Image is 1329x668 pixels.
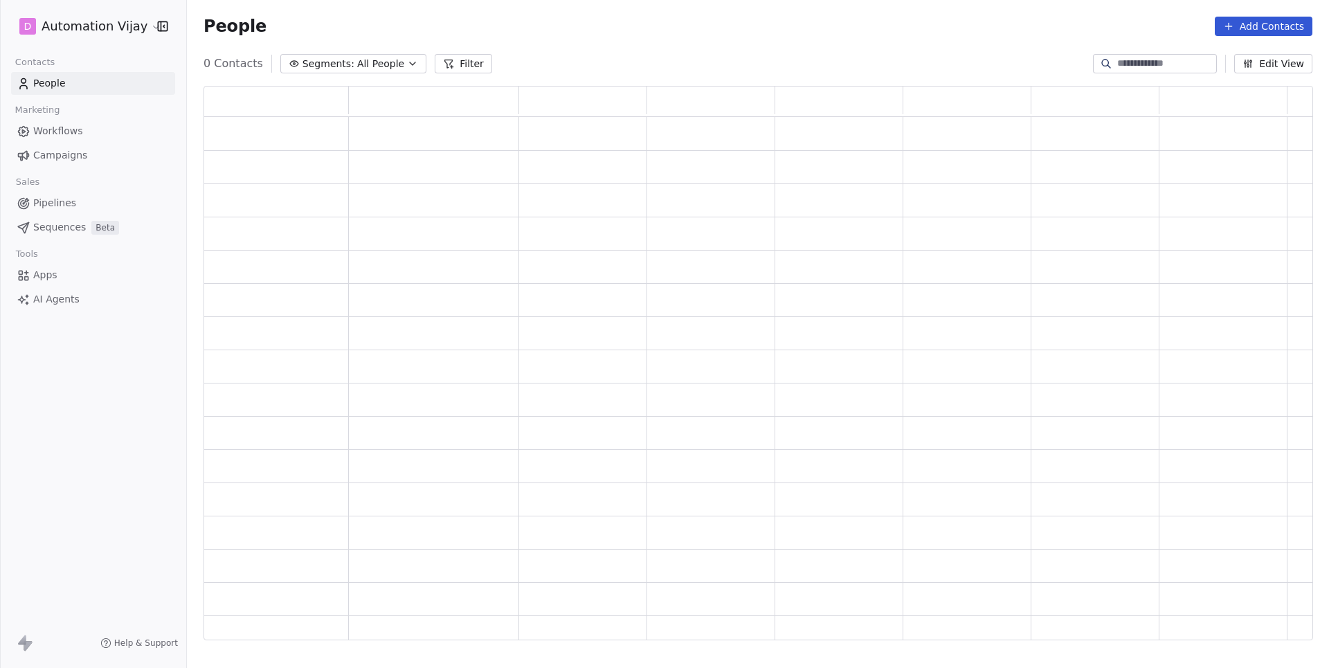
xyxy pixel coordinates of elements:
[33,292,80,307] span: AI Agents
[114,638,178,649] span: Help & Support
[10,172,46,192] span: Sales
[17,15,147,38] button: DAutomation Vijay
[204,16,266,37] span: People
[11,120,175,143] a: Workflows
[1234,54,1312,73] button: Edit View
[11,288,175,311] a: AI Agents
[11,144,175,167] a: Campaigns
[33,220,86,235] span: Sequences
[91,221,119,235] span: Beta
[24,19,32,33] span: D
[10,244,44,264] span: Tools
[33,76,66,91] span: People
[1215,17,1312,36] button: Add Contacts
[204,55,263,72] span: 0 Contacts
[11,216,175,239] a: SequencesBeta
[9,100,66,120] span: Marketing
[11,264,175,287] a: Apps
[33,124,83,138] span: Workflows
[9,52,61,73] span: Contacts
[100,638,178,649] a: Help & Support
[33,268,57,282] span: Apps
[11,192,175,215] a: Pipelines
[11,72,175,95] a: People
[42,17,147,35] span: Automation Vijay
[33,148,87,163] span: Campaigns
[435,54,492,73] button: Filter
[302,57,354,71] span: Segments:
[33,196,76,210] span: Pipelines
[357,57,404,71] span: All People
